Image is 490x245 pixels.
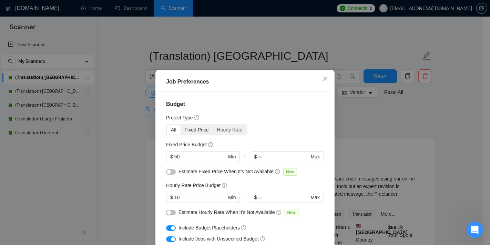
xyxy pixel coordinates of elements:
[213,125,247,135] div: Hourly Rate
[311,194,320,201] span: Max
[178,169,274,174] span: Estimate Fixed Price When It’s Not Available
[167,125,181,135] div: All
[316,70,335,88] button: Close
[166,182,221,189] h5: Hourly Rate Price Budget
[166,78,324,86] div: Job Preferences
[275,169,280,174] span: question-circle
[285,209,298,216] span: New
[166,114,193,121] h5: Project Type
[170,194,173,201] span: $
[166,100,324,108] h4: Budget
[228,153,236,160] span: Min
[174,194,227,201] input: 0
[178,236,259,242] span: Include Jobs with Unspecified Budget
[222,183,227,188] span: question-circle
[467,222,483,238] iframe: Intercom live chat
[254,153,257,160] span: $
[258,153,309,160] input: ∞
[241,225,247,231] span: question-circle
[254,194,257,201] span: $
[323,76,328,81] span: close
[178,209,275,215] span: Estimate Hourly Rate When It’s Not Available
[283,168,297,176] span: New
[276,209,282,215] span: question-circle
[194,115,200,120] span: question-circle
[170,153,173,160] span: $
[311,153,320,160] span: Max
[240,151,250,168] div: -
[178,225,240,231] span: Include Budget Placeholders
[258,194,309,201] input: ∞
[174,153,227,160] input: 0
[260,236,266,242] span: question-circle
[240,192,250,208] div: -
[228,194,236,201] span: Min
[181,125,213,135] div: Fixed Price
[166,141,207,148] h5: Fixed Price Budget
[208,142,214,147] span: question-circle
